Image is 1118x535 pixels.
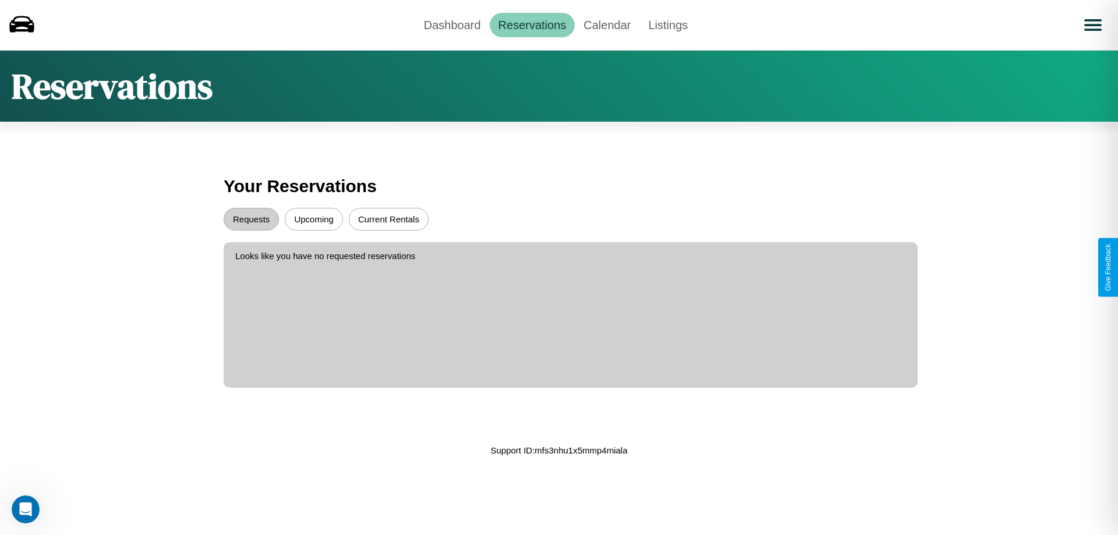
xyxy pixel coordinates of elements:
[490,13,575,37] a: Reservations
[224,171,894,202] h3: Your Reservations
[235,248,906,264] p: Looks like you have no requested reservations
[285,208,343,231] button: Upcoming
[490,442,627,458] p: Support ID: mfs3nhu1x5mmp4miala
[12,495,40,523] iframe: Intercom live chat
[639,13,696,37] a: Listings
[349,208,429,231] button: Current Rentals
[224,208,279,231] button: Requests
[12,62,213,110] h1: Reservations
[1104,244,1112,291] div: Give Feedback
[575,13,639,37] a: Calendar
[415,13,490,37] a: Dashboard
[1077,9,1109,41] button: Open menu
